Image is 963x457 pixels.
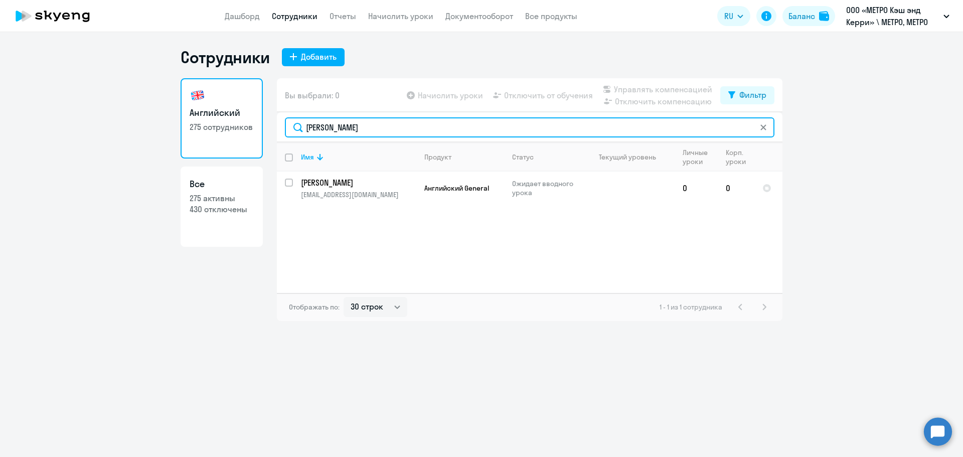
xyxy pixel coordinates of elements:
[819,11,829,21] img: balance
[190,121,254,132] p: 275 сотрудников
[289,302,340,312] span: Отображать по:
[190,106,254,119] h3: Английский
[512,153,581,162] div: Статус
[424,153,504,162] div: Продукт
[739,89,766,101] div: Фильтр
[788,10,815,22] div: Баланс
[782,6,835,26] button: Балансbalance
[225,11,260,21] a: Дашборд
[424,184,489,193] span: Английский General
[846,4,939,28] p: ООО «МЕТРО Кэш энд Керри» \ МЕТРО, МЕТРО [GEOGRAPHIC_DATA], ООО
[726,148,754,166] div: Корп. уроки
[683,148,711,166] div: Личные уроки
[599,153,656,162] div: Текущий уровень
[675,172,718,205] td: 0
[368,11,433,21] a: Начислить уроки
[660,302,722,312] span: 1 - 1 из 1 сотрудника
[424,153,451,162] div: Продукт
[301,177,416,188] a: [PERSON_NAME]
[181,167,263,247] a: Все275 активны430 отключены
[717,6,750,26] button: RU
[181,78,263,159] a: Английский275 сотрудников
[285,89,340,101] span: Вы выбрали: 0
[190,178,254,191] h3: Все
[285,117,774,137] input: Поиск по имени, email, продукту или статусу
[301,177,414,188] p: [PERSON_NAME]
[512,179,581,197] p: Ожидает вводного урока
[190,204,254,215] p: 430 отключены
[726,148,747,166] div: Корп. уроки
[841,4,954,28] button: ООО «МЕТРО Кэш энд Керри» \ МЕТРО, МЕТРО [GEOGRAPHIC_DATA], ООО
[512,153,534,162] div: Статус
[301,51,337,63] div: Добавить
[181,47,270,67] h1: Сотрудники
[330,11,356,21] a: Отчеты
[718,172,754,205] td: 0
[589,153,674,162] div: Текущий уровень
[720,86,774,104] button: Фильтр
[683,148,717,166] div: Личные уроки
[301,153,416,162] div: Имя
[525,11,577,21] a: Все продукты
[190,193,254,204] p: 275 активны
[190,87,206,103] img: english
[724,10,733,22] span: RU
[301,190,416,199] p: [EMAIL_ADDRESS][DOMAIN_NAME]
[445,11,513,21] a: Документооборот
[272,11,317,21] a: Сотрудники
[282,48,345,66] button: Добавить
[301,153,314,162] div: Имя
